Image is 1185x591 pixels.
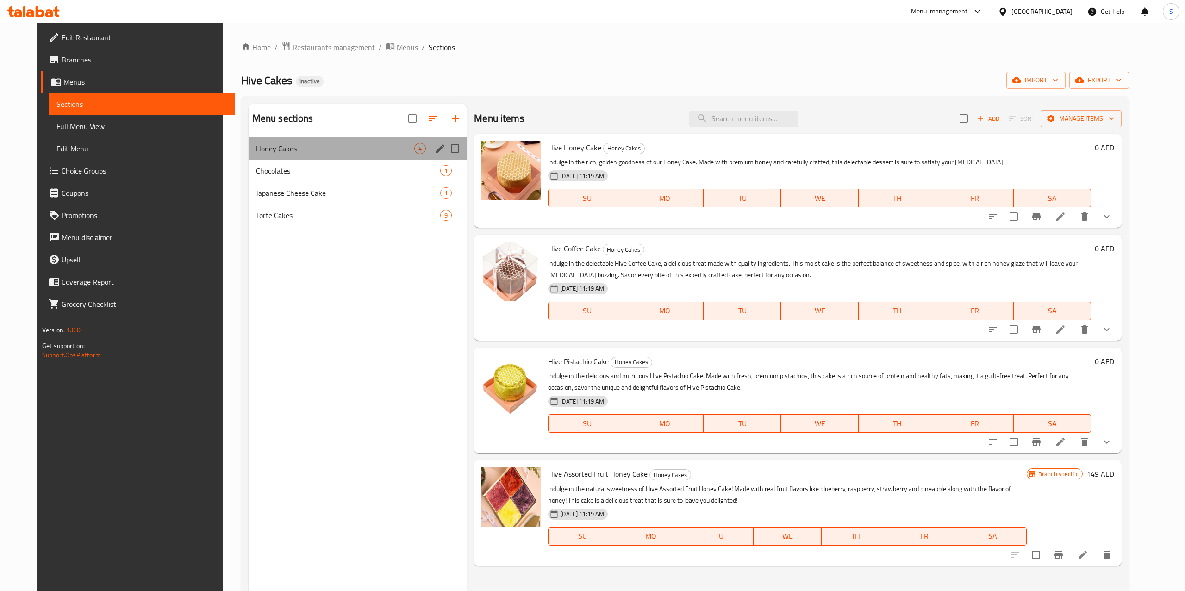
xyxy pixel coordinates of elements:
button: delete [1096,544,1118,566]
span: SU [552,304,622,317]
button: SA [1014,302,1091,320]
span: SA [962,529,1023,543]
a: Full Menu View [49,115,236,137]
span: Coupons [62,187,228,199]
span: Honey Cakes [256,143,414,154]
span: Choice Groups [62,165,228,176]
span: Restaurants management [293,42,375,53]
a: Menu disclaimer [41,226,236,249]
span: Edit Restaurant [62,32,228,43]
span: S [1169,6,1173,17]
span: MO [621,529,682,543]
span: MO [630,192,700,205]
button: Branch-specific-item [1048,544,1070,566]
button: SA [1014,189,1091,207]
button: MO [617,527,686,546]
span: Branch specific [1035,470,1082,479]
button: delete [1073,205,1096,228]
h2: Menu sections [252,112,313,125]
span: SU [552,192,622,205]
span: Honey Cakes [604,143,644,154]
li: / [379,42,382,53]
button: Add [973,112,1003,126]
span: Honey Cakes [603,244,644,255]
span: Hive Pistachio Cake [548,355,609,368]
span: Select to update [1004,207,1023,226]
span: 1 [441,189,451,198]
a: Grocery Checklist [41,293,236,315]
button: delete [1073,431,1096,453]
a: Home [241,42,271,53]
a: Restaurants management [281,41,375,53]
span: 1 [441,167,451,175]
a: Choice Groups [41,160,236,182]
a: Coupons [41,182,236,204]
span: SA [1017,304,1087,317]
nav: Menu sections [249,134,467,230]
span: Inactive [296,77,324,85]
span: FR [894,529,955,543]
nav: breadcrumb [241,41,1129,53]
button: WE [781,302,858,320]
span: TH [862,192,932,205]
p: Indulge in the delicious and nutritious Hive Pistachio Cake. Made with fresh, premium pistachios,... [548,370,1091,393]
a: Edit menu item [1055,436,1066,448]
button: TU [685,527,754,546]
a: Branches [41,49,236,71]
span: TU [689,529,750,543]
span: Get support on: [42,340,85,352]
span: Hive Coffee Cake [548,242,601,255]
span: Torte Cakes [256,210,440,221]
h6: 0 AED [1095,141,1114,154]
button: Branch-specific-item [1025,431,1048,453]
span: Grocery Checklist [62,299,228,310]
button: show more [1096,205,1118,228]
h6: 0 AED [1095,242,1114,255]
button: MO [626,302,704,320]
button: WE [754,527,822,546]
button: TH [822,527,890,546]
span: Select to update [1004,432,1023,452]
span: Version: [42,324,65,336]
span: Hive Assorted Fruit Honey Cake [548,467,648,481]
span: SA [1017,417,1087,430]
img: Hive Pistachio Cake [481,355,541,414]
div: Honey Cakes4edit [249,137,467,160]
button: sort-choices [982,205,1004,228]
button: SU [548,189,626,207]
svg: Show Choices [1101,211,1112,222]
span: TU [707,417,777,430]
svg: Show Choices [1101,436,1112,448]
span: Honey Cakes [650,470,691,480]
button: TH [859,189,936,207]
button: SU [548,302,626,320]
div: Honey Cakes [649,469,691,480]
button: Branch-specific-item [1025,318,1048,341]
button: MO [626,189,704,207]
a: Sections [49,93,236,115]
span: [DATE] 11:19 AM [556,397,608,406]
span: 1.0.0 [66,324,81,336]
span: MO [630,417,700,430]
span: Menus [63,76,228,87]
span: FR [940,417,1010,430]
span: Menu disclaimer [62,232,228,243]
a: Support.OpsPlatform [42,349,101,361]
span: SU [552,417,622,430]
button: import [1006,72,1066,89]
span: Full Menu View [56,121,228,132]
button: TH [859,302,936,320]
button: SU [548,527,617,546]
span: 9 [441,211,451,220]
span: [DATE] 11:19 AM [556,284,608,293]
button: FR [936,302,1013,320]
span: TH [862,304,932,317]
span: Upsell [62,254,228,265]
div: Menu-management [911,6,968,17]
span: WE [785,417,854,430]
div: items [440,187,452,199]
input: search [689,111,798,127]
